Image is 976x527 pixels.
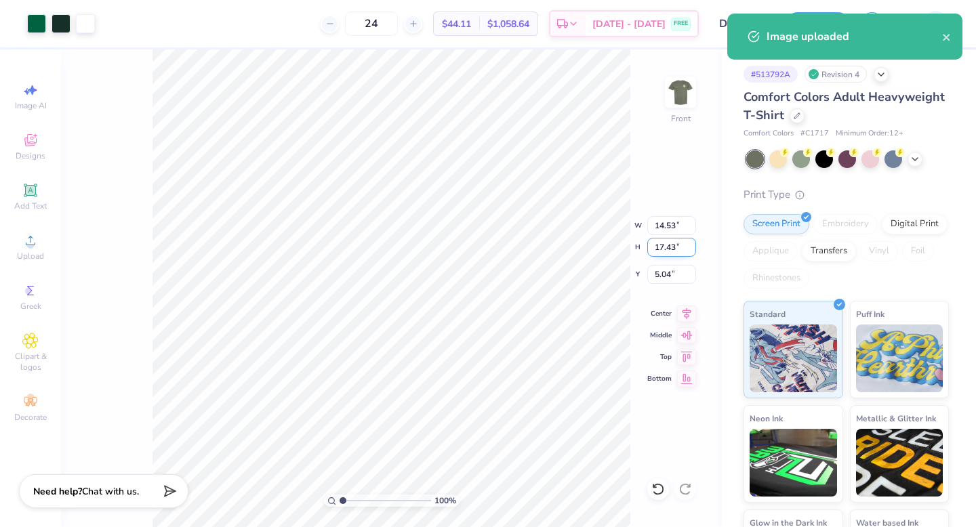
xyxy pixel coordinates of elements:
img: Standard [750,324,837,392]
div: Embroidery [813,214,878,234]
span: Bottom [647,374,672,383]
img: Metallic & Glitter Ink [856,429,943,497]
div: Foil [902,241,934,261]
input: Untitled Design [709,10,775,37]
div: Transfers [802,241,856,261]
span: Clipart & logos [7,351,54,373]
span: Greek [20,301,41,312]
strong: Need help? [33,485,82,498]
span: Middle [647,331,672,340]
span: Image AI [15,100,47,111]
span: Minimum Order: 12 + [836,128,903,140]
span: [DATE] - [DATE] [592,17,666,31]
span: $1,058.64 [487,17,529,31]
div: Vinyl [860,241,898,261]
span: Comfort Colors [744,128,794,140]
div: Print Type [744,187,949,203]
span: FREE [674,19,688,28]
span: Center [647,309,672,318]
input: – – [345,12,398,36]
div: Front [671,112,691,125]
img: Front [667,79,694,106]
span: # C1717 [800,128,829,140]
div: Revision 4 [805,66,867,83]
span: Neon Ink [750,411,783,425]
span: Designs [16,150,45,161]
span: Metallic & Glitter Ink [856,411,936,425]
div: Digital Print [882,214,948,234]
img: Neon Ink [750,429,837,497]
div: Image uploaded [767,28,942,45]
div: Rhinestones [744,268,809,289]
span: $44.11 [442,17,471,31]
button: close [942,28,952,45]
span: Upload [17,251,44,261]
img: Puff Ink [856,324,943,392]
div: # 513792A [744,66,798,83]
span: 100 % [434,494,456,507]
span: Top [647,352,672,362]
span: Chat with us. [82,485,139,498]
span: Add Text [14,201,47,211]
span: Decorate [14,412,47,423]
span: Comfort Colors Adult Heavyweight T-Shirt [744,89,945,123]
div: Applique [744,241,798,261]
span: Standard [750,307,786,321]
span: Puff Ink [856,307,884,321]
div: Screen Print [744,214,809,234]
